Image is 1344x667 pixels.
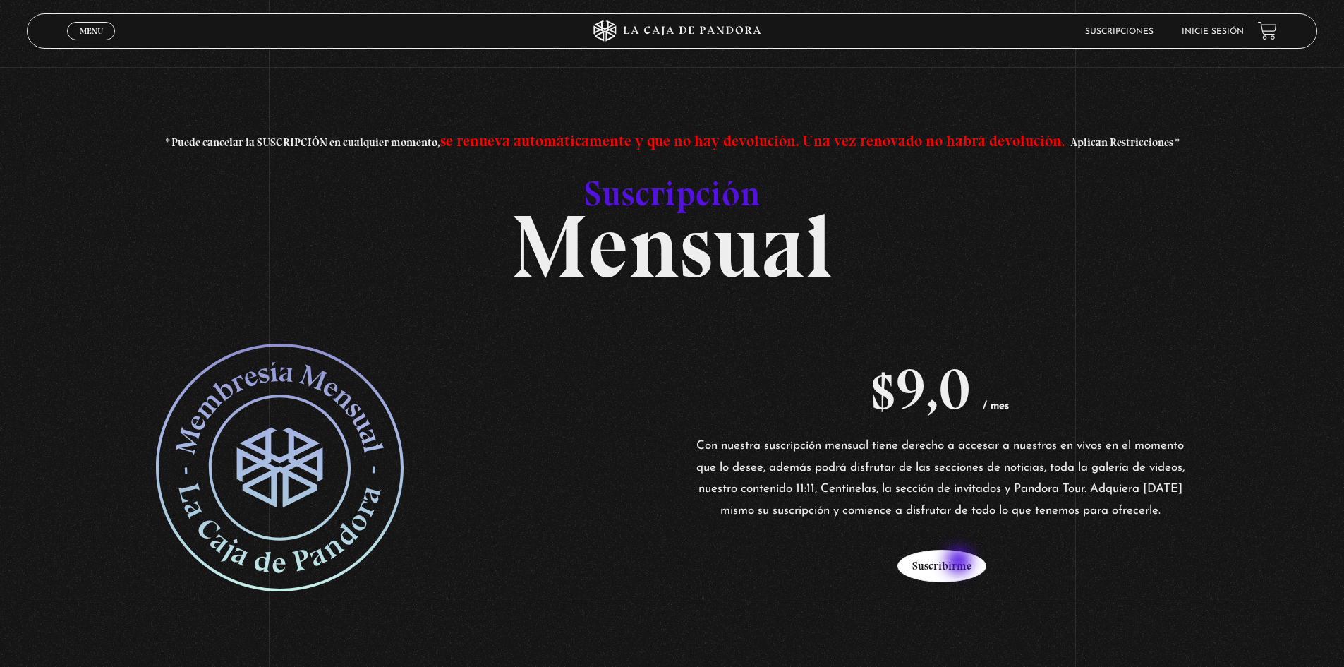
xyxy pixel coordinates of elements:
[1085,28,1154,36] a: Suscripciones
[693,435,1188,522] p: Con nuestra suscripción mensual tiene derecho a accesar a nuestros en vivos en el momento que lo ...
[75,39,108,49] span: Cerrar
[897,550,986,582] button: Suscribirme
[871,356,895,423] span: $
[983,401,1009,411] span: / mes
[27,149,1317,273] h2: Mensual
[1182,28,1244,36] a: Inicie sesión
[440,131,1065,150] span: se renueva automáticamente y que no hay devolución. Una vez renovado no habrá devolución.
[27,133,1317,149] h3: * Puede cancelar la SUSCRIPCIÓN en cualquier momento, - Aplican Restricciones *
[871,356,971,423] bdi: 9,0
[1258,21,1277,40] a: View your shopping cart
[584,172,761,215] span: Suscripción
[80,27,103,35] span: Menu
